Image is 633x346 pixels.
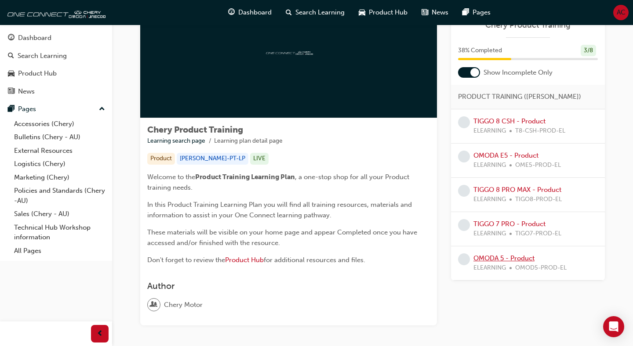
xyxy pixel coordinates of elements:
[18,68,57,79] div: Product Hub
[352,4,415,22] a: car-iconProduct Hub
[147,173,411,191] span: , a one-stop shop for all your Product training needs.
[286,7,292,18] span: search-icon
[458,219,470,231] span: learningRecordVerb_NONE-icon
[484,68,553,78] span: Show Incomplete Only
[11,130,109,144] a: Bulletins (Chery - AU)
[11,244,109,258] a: All Pages
[458,46,502,56] span: 38 % Completed
[473,126,506,136] span: ELEARNING
[369,7,407,18] span: Product Hub
[264,256,365,264] span: for additional resources and files.
[458,92,581,102] span: PRODUCT TRAINING ([PERSON_NAME])
[458,116,470,128] span: learningRecordVerb_NONE-icon
[617,7,626,18] span: AC
[603,316,624,337] div: Open Intercom Messenger
[147,173,195,181] span: Welcome to the
[515,160,561,170] span: OME5-PROD-EL
[4,65,109,82] a: Product Hub
[4,28,109,101] button: DashboardSearch LearningProduct HubNews
[11,184,109,207] a: Policies and Standards (Chery -AU)
[225,256,264,264] a: Product Hub
[99,104,105,115] span: up-icon
[18,33,51,43] div: Dashboard
[250,153,269,165] div: LIVE
[458,151,470,162] span: learningRecordVerb_NONE-icon
[613,5,629,20] button: AC
[151,299,157,310] span: user-icon
[8,88,15,96] span: news-icon
[359,7,365,18] span: car-icon
[295,7,345,18] span: Search Learning
[195,173,295,181] span: Product Training Learning Plan
[147,125,243,135] span: Chery Product Training
[473,254,535,262] a: OMODA 5 - Product
[214,136,283,146] li: Learning plan detail page
[415,4,455,22] a: news-iconNews
[4,4,105,21] img: oneconnect
[515,126,565,136] span: T8-CSH-PROD-EL
[11,117,109,131] a: Accessories (Chery)
[18,51,67,61] div: Search Learning
[238,7,272,18] span: Dashboard
[164,300,203,310] span: Chery Motor
[515,229,561,239] span: TIGO7-PROD-EL
[4,48,109,64] a: Search Learning
[473,186,561,194] a: TIGGO 8 PRO MAX - Product
[473,160,506,170] span: ELEARNING
[11,171,109,184] a: Marketing (Chery)
[18,104,36,114] div: Pages
[4,101,109,117] button: Pages
[11,221,109,244] a: Technical Hub Workshop information
[473,151,538,159] a: OMODA E5 - Product
[8,70,15,78] span: car-icon
[581,45,596,57] div: 3 / 8
[265,48,313,56] img: oneconnect
[4,30,109,46] a: Dashboard
[8,52,14,60] span: search-icon
[147,137,205,144] a: Learning search page
[11,207,109,221] a: Sales (Chery - AU)
[432,7,448,18] span: News
[422,7,428,18] span: news-icon
[462,7,469,18] span: pages-icon
[458,185,470,197] span: learningRecordVerb_NONE-icon
[221,4,279,22] a: guage-iconDashboard
[473,229,506,239] span: ELEARNING
[147,256,225,264] span: Don't forget to review the
[458,253,470,265] span: learningRecordVerb_NONE-icon
[473,195,506,205] span: ELEARNING
[473,263,506,273] span: ELEARNING
[147,201,414,219] span: In this Product Training Learning Plan you will find all training resources, materials and inform...
[228,7,235,18] span: guage-icon
[147,281,430,291] h3: Author
[473,7,491,18] span: Pages
[455,4,498,22] a: pages-iconPages
[97,328,103,339] span: prev-icon
[515,195,562,205] span: TIGO8-PROD-EL
[473,220,546,228] a: TIGGO 7 PRO - Product
[147,153,175,165] div: Product
[18,86,35,97] div: News
[147,228,419,247] span: These materials will be visible on your home page and appear Completed once you have accessed and...
[515,263,567,273] span: OMOD5-PROD-EL
[473,117,546,125] a: TIGGO 8 CSH - Product
[8,34,15,42] span: guage-icon
[4,83,109,100] a: News
[458,20,598,30] a: Chery Product Training
[177,153,248,165] div: [PERSON_NAME]-PT-LP
[8,105,15,113] span: pages-icon
[11,144,109,158] a: External Resources
[11,157,109,171] a: Logistics (Chery)
[279,4,352,22] a: search-iconSearch Learning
